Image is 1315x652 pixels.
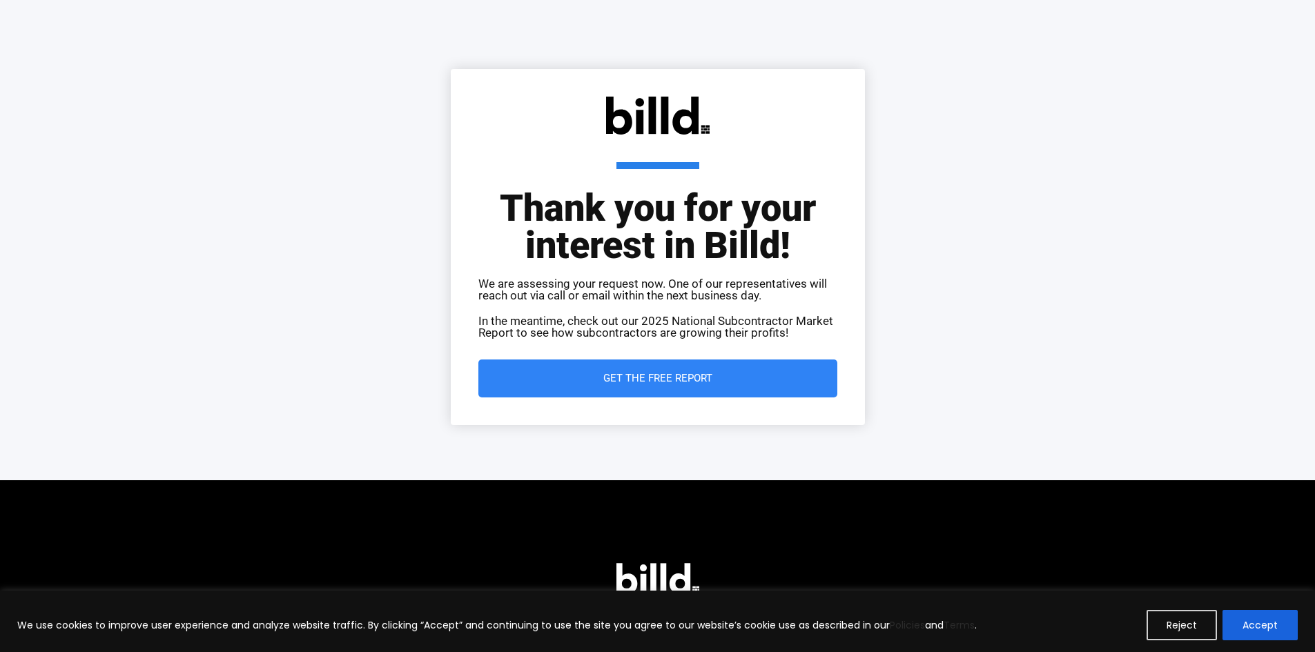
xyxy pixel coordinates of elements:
[478,359,837,397] a: Get the Free Report
[478,278,837,302] p: We are assessing your request now. One of our representatives will reach out via call or email wi...
[1223,610,1298,640] button: Accept
[603,373,712,384] span: Get the Free Report
[1147,610,1217,640] button: Reject
[478,162,837,264] h1: Thank you for your interest in Billd!
[944,618,975,632] a: Terms
[890,618,925,632] a: Policies
[478,315,837,339] p: In the meantime, check out our 2025 National Subcontractor Market Report to see how subcontractor...
[17,617,977,633] p: We use cookies to improve user experience and analyze website traffic. By clicking “Accept” and c...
